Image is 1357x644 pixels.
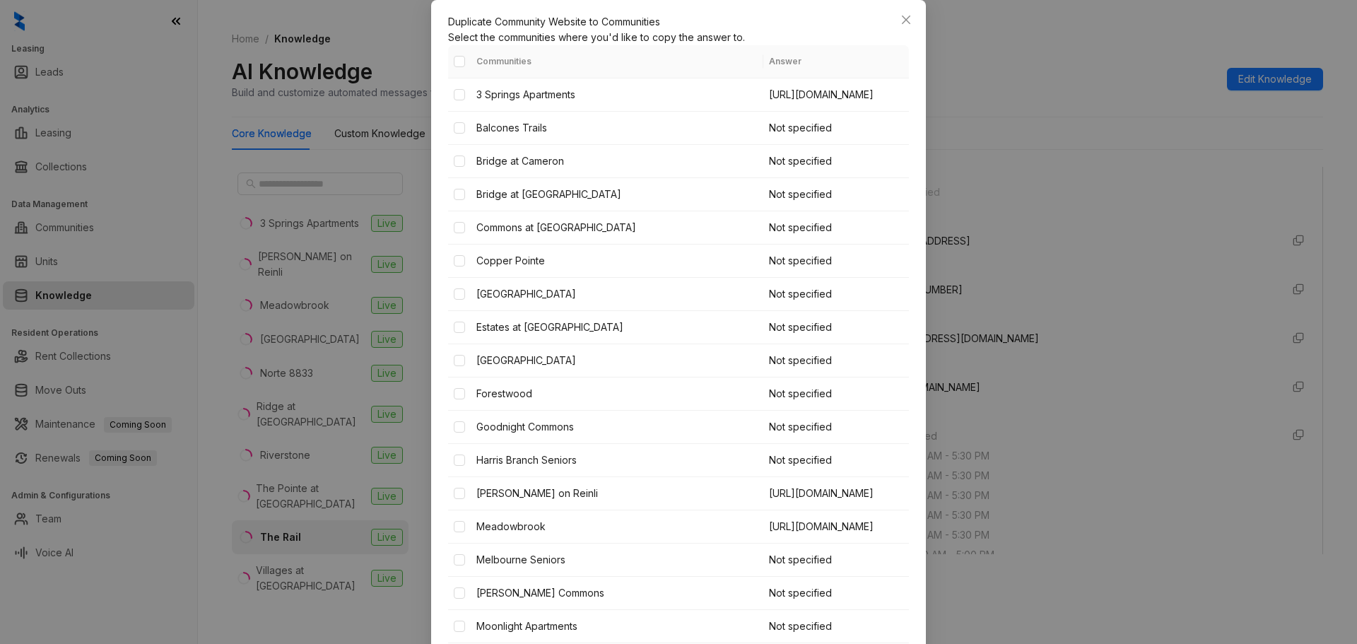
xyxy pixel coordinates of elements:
[476,87,758,103] div: 3 Springs Apartments
[476,419,758,435] div: Goodnight Commons
[448,14,909,30] div: Duplicate Community Website to Communities
[769,87,903,103] div: [URL][DOMAIN_NAME]
[895,8,917,31] button: Close
[769,153,903,169] div: Not specified
[769,187,903,202] div: Not specified
[769,486,903,501] div: [URL][DOMAIN_NAME]
[769,386,903,402] div: Not specified
[476,253,758,269] div: Copper Pointe
[476,585,758,601] div: [PERSON_NAME] Commons
[476,452,758,468] div: Harris Branch Seniors
[476,187,758,202] div: Bridge at [GEOGRAPHIC_DATA]
[769,419,903,435] div: Not specified
[763,45,909,78] th: Answer
[476,286,758,302] div: [GEOGRAPHIC_DATA]
[448,30,909,45] div: Select the communities where you'd like to copy the answer to.
[471,45,763,78] th: Communities
[476,486,758,501] div: [PERSON_NAME] on Reinli
[769,253,903,269] div: Not specified
[476,619,758,634] div: Moonlight Apartments
[769,585,903,601] div: Not specified
[476,320,758,335] div: Estates at [GEOGRAPHIC_DATA]
[769,320,903,335] div: Not specified
[769,353,903,368] div: Not specified
[769,452,903,468] div: Not specified
[476,552,758,568] div: Melbourne Seniors
[769,619,903,634] div: Not specified
[476,353,758,368] div: [GEOGRAPHIC_DATA]
[769,120,903,136] div: Not specified
[476,386,758,402] div: Forestwood
[900,14,912,25] span: close
[769,519,903,534] div: [URL][DOMAIN_NAME]
[476,220,758,235] div: Commons at [GEOGRAPHIC_DATA]
[476,153,758,169] div: Bridge at Cameron
[769,286,903,302] div: Not specified
[769,220,903,235] div: Not specified
[476,120,758,136] div: Balcones Trails
[769,552,903,568] div: Not specified
[476,519,758,534] div: Meadowbrook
